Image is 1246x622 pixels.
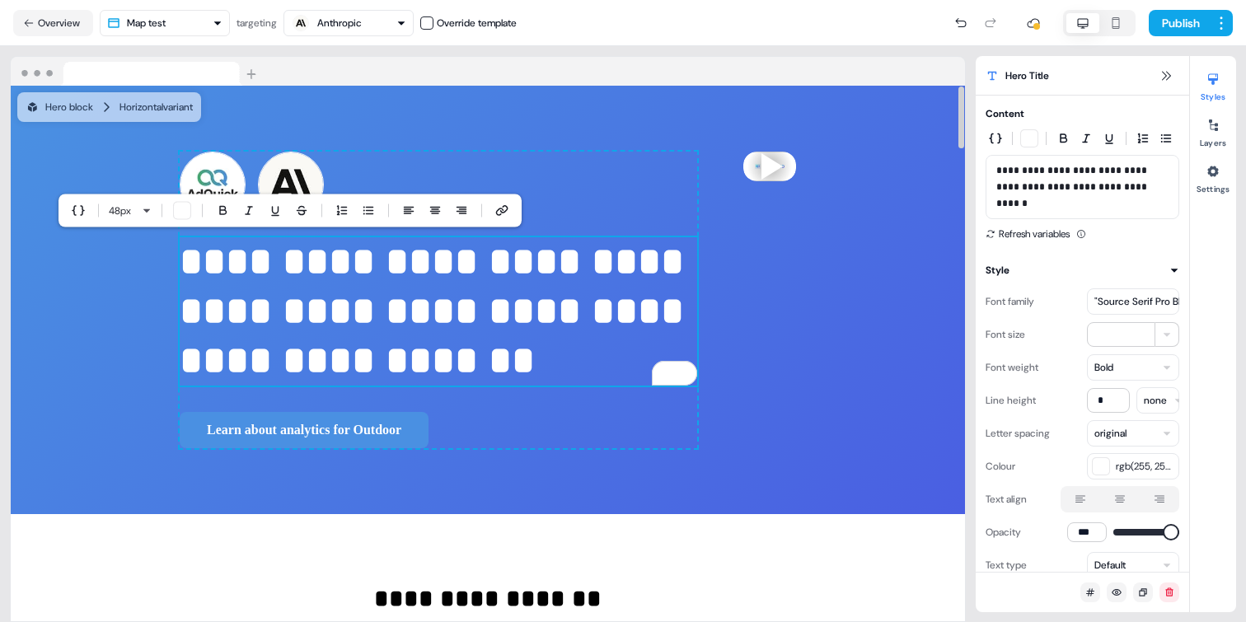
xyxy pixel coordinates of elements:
[1094,293,1199,310] div: "Source Serif Pro Black"
[1190,66,1236,102] button: Styles
[317,15,362,31] div: Anthropic
[180,412,697,448] div: Learn about analytics for Outdoor
[1005,68,1049,84] span: Hero Title
[986,453,1015,479] div: Colour
[1149,10,1210,36] button: Publish
[102,201,142,221] button: 48px
[1144,392,1167,409] div: none
[180,237,697,386] div: To enrich screen reader interactions, please activate Accessibility in Grammarly extension settings
[1094,359,1113,376] div: Bold
[1190,112,1236,148] button: Layers
[13,10,93,36] button: Overview
[283,10,414,36] button: Anthropic
[986,226,1070,242] button: Refresh variables
[986,387,1036,414] div: Line height
[26,99,93,115] div: Hero block
[986,354,1038,381] div: Font weight
[237,15,277,31] div: targeting
[11,57,264,87] img: Browser topbar
[986,321,1025,348] div: Font size
[986,552,1027,578] div: Text type
[109,203,131,219] span: 48 px
[986,486,1027,512] div: Text align
[1087,288,1179,315] button: "Source Serif Pro Black"
[180,152,697,448] div: To enrich screen reader interactions, please activate Accessibility in Grammarly extension settin...
[1116,458,1173,475] span: rgb(255, 255, 255)
[1087,453,1179,479] button: rgb(255, 255, 255)
[986,420,1050,447] div: Letter spacing
[1190,158,1236,194] button: Settings
[437,15,517,31] div: Override template
[986,519,1021,545] div: Opacity
[986,288,1034,315] div: Font family
[1094,425,1127,442] div: original
[119,99,193,115] div: Horizontal variant
[127,15,166,31] div: Map test
[986,262,1009,278] div: Style
[180,412,429,448] button: Learn about analytics for Outdoor
[986,262,1179,278] button: Style
[986,105,1024,122] div: Content
[1094,557,1126,573] div: Default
